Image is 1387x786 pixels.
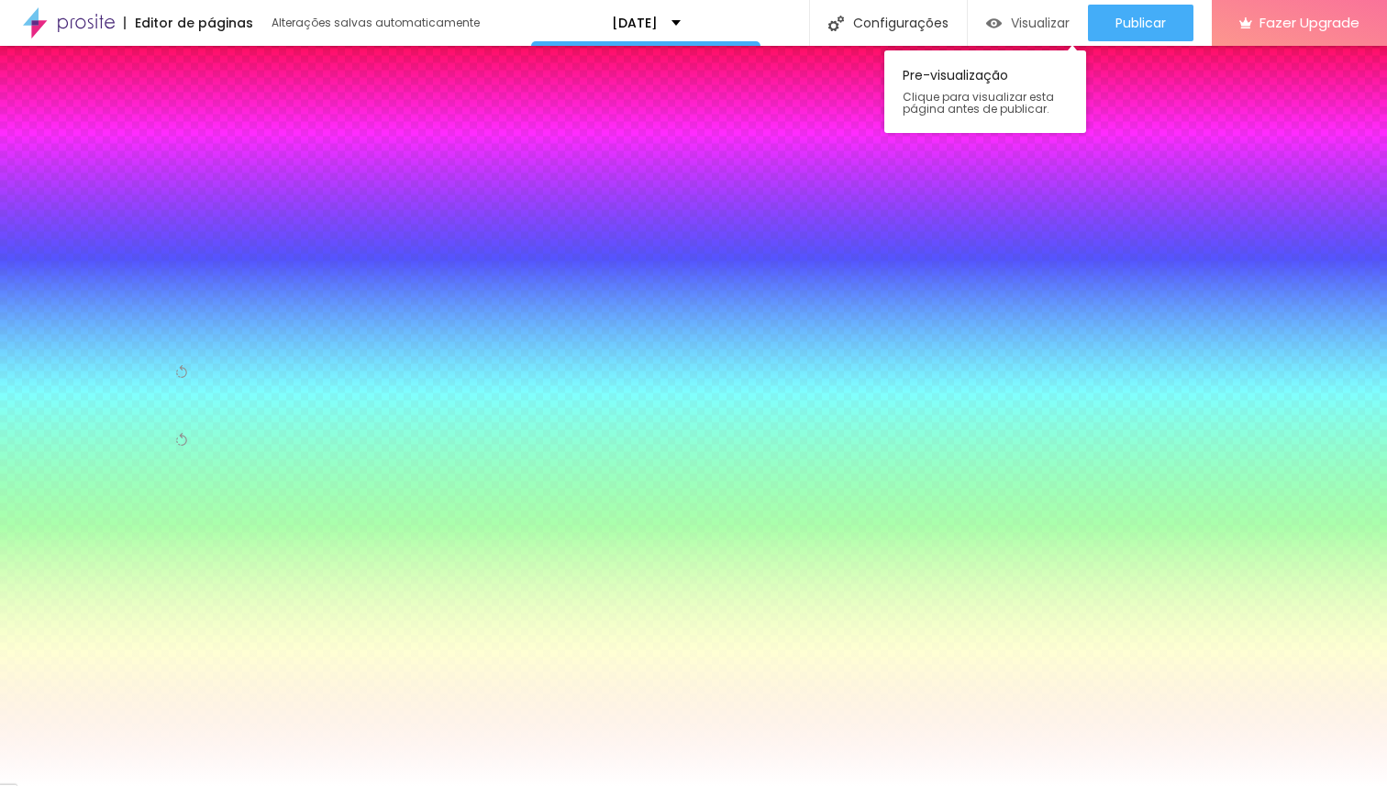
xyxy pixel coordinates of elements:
span: Fazer Upgrade [1259,15,1359,30]
img: view-1.svg [986,16,1002,31]
p: [DATE] [612,17,658,29]
div: Alterações salvas automaticamente [272,17,483,28]
span: Publicar [1115,16,1166,30]
img: Icone [828,16,844,31]
span: Clique para visualizar esta página antes de publicar. [903,91,1068,115]
span: Visualizar [1011,16,1070,30]
div: Editor de páginas [124,17,253,29]
button: Visualizar [968,5,1088,41]
button: Publicar [1088,5,1193,41]
div: Pre-visualização [884,50,1086,133]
